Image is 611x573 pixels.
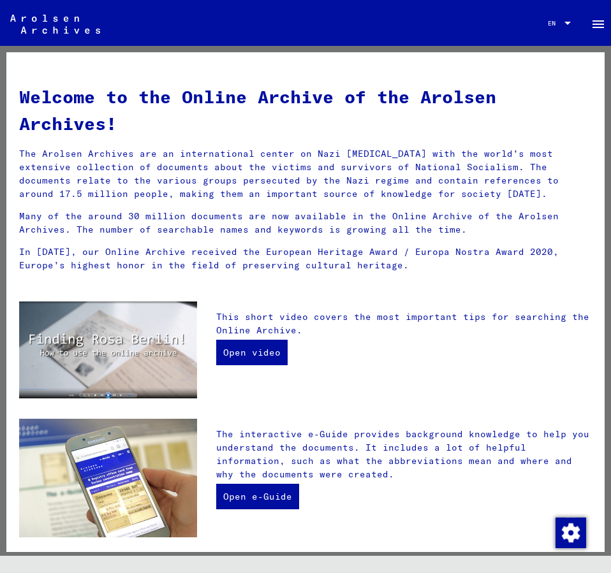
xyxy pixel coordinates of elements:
[585,10,611,36] button: Toggle sidenav
[591,17,606,32] mat-icon: Side nav toggle icon
[216,310,592,337] p: This short video covers the most important tips for searching the Online Archive.
[19,147,592,201] p: The Arolsen Archives are an international center on Nazi [MEDICAL_DATA] with the world’s most ext...
[216,340,288,365] a: Open video
[19,419,197,538] img: eguide.jpg
[19,83,592,137] h1: Welcome to the Online Archive of the Arolsen Archives!
[19,210,592,236] p: Many of the around 30 million documents are now available in the Online Archive of the Arolsen Ar...
[216,484,299,509] a: Open e-Guide
[548,20,562,27] span: EN
[555,517,585,548] div: Change consent
[556,518,586,548] img: Change consent
[216,428,592,481] p: The interactive e-Guide provides background knowledge to help you understand the documents. It in...
[19,301,197,398] img: video.jpg
[19,245,592,272] p: In [DATE], our Online Archive received the European Heritage Award / Europa Nostra Award 2020, Eu...
[10,15,100,34] img: Arolsen_neg.svg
